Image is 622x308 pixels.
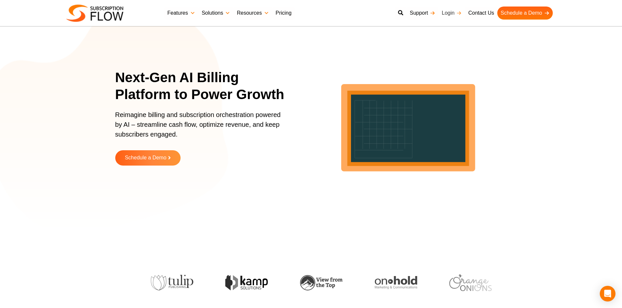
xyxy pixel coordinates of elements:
[465,7,497,20] a: Contact Us
[439,7,465,20] a: Login
[374,276,416,289] img: onhold-marketing
[407,7,439,20] a: Support
[299,275,341,290] img: view-from-the-top
[600,286,615,301] div: Open Intercom Messenger
[115,69,293,103] h1: Next-Gen AI Billing Platform to Power Growth
[115,150,181,166] a: Schedule a Demo
[272,7,295,20] a: Pricing
[115,110,285,146] p: Reimagine billing and subscription orchestration powered by AI – streamline cash flow, optimize r...
[233,7,272,20] a: Resources
[150,275,192,290] img: tulip-publishing
[66,5,123,22] img: Subscriptionflow
[125,155,166,161] span: Schedule a Demo
[497,7,552,20] a: Schedule a Demo
[224,275,267,290] img: kamp-solution
[199,7,234,20] a: Solutions
[164,7,199,20] a: Features
[448,274,490,291] img: orange-onions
